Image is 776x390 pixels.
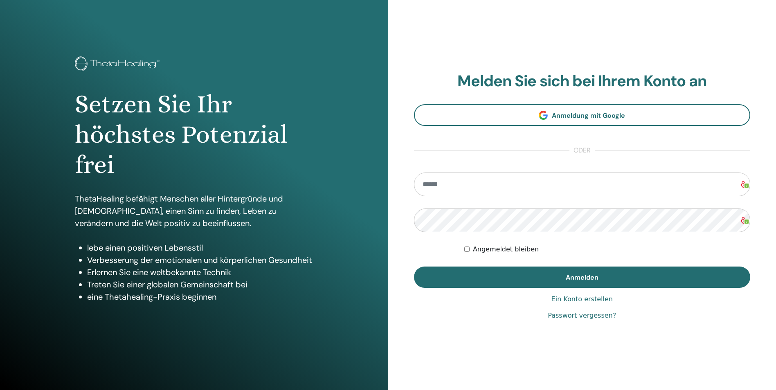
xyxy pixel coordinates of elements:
h1: Setzen Sie Ihr höchstes Potenzial frei [75,89,313,180]
label: Angemeldet bleiben [473,244,539,254]
button: Anmelden [414,267,751,288]
a: Ein Konto erstellen [551,294,613,304]
li: eine Thetahealing-Praxis beginnen [87,291,313,303]
div: Keep me authenticated indefinitely or until I manually logout [464,244,750,254]
li: Verbesserung der emotionalen und körperlichen Gesundheit [87,254,313,266]
span: oder [569,146,595,155]
p: ThetaHealing befähigt Menschen aller Hintergründe und [DEMOGRAPHIC_DATA], einen Sinn zu finden, L... [75,193,313,229]
span: Anmeldung mit Google [552,111,625,120]
li: Treten Sie einer globalen Gemeinschaft bei [87,278,313,291]
a: Passwort vergessen? [548,311,616,321]
li: lebe einen positiven Lebensstil [87,242,313,254]
h2: Melden Sie sich bei Ihrem Konto an [414,72,751,91]
span: Anmelden [566,273,598,282]
a: Anmeldung mit Google [414,104,751,126]
li: Erlernen Sie eine weltbekannte Technik [87,266,313,278]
